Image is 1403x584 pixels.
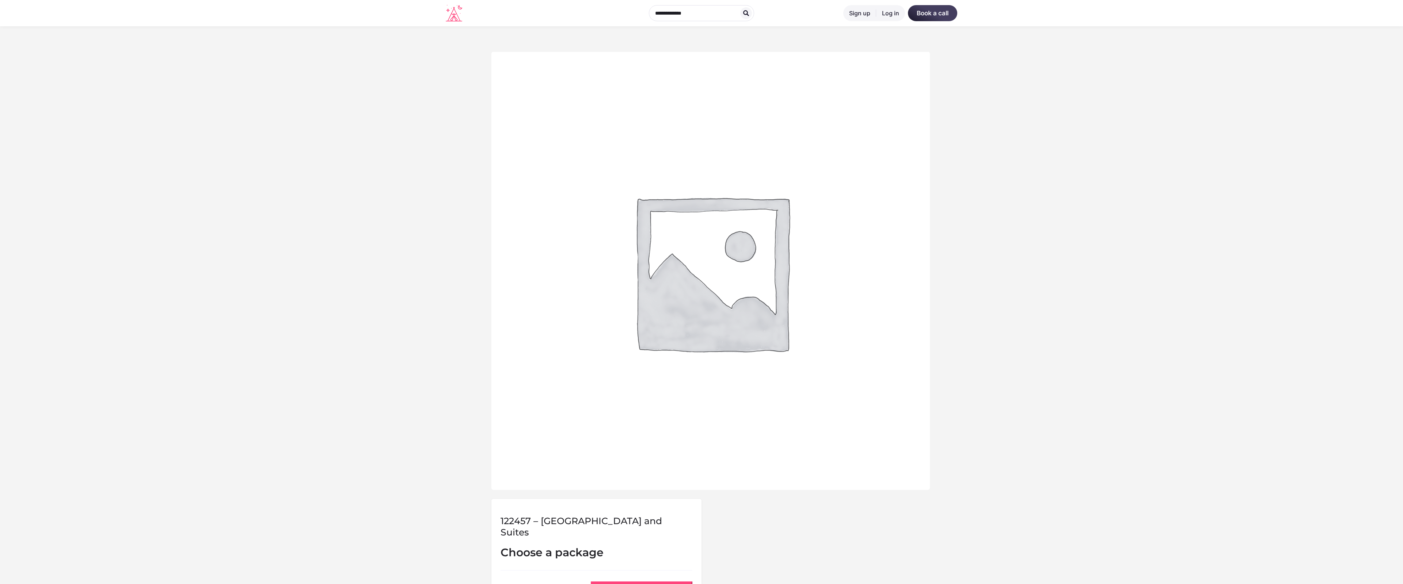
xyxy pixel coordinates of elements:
[491,52,930,490] img: Awaiting product image
[501,546,692,560] h2: Choose a package
[843,5,876,21] a: Sign up
[908,5,957,21] a: Book a call
[501,515,692,538] h1: 122457 – [GEOGRAPHIC_DATA] and Suites
[876,5,905,21] a: Log in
